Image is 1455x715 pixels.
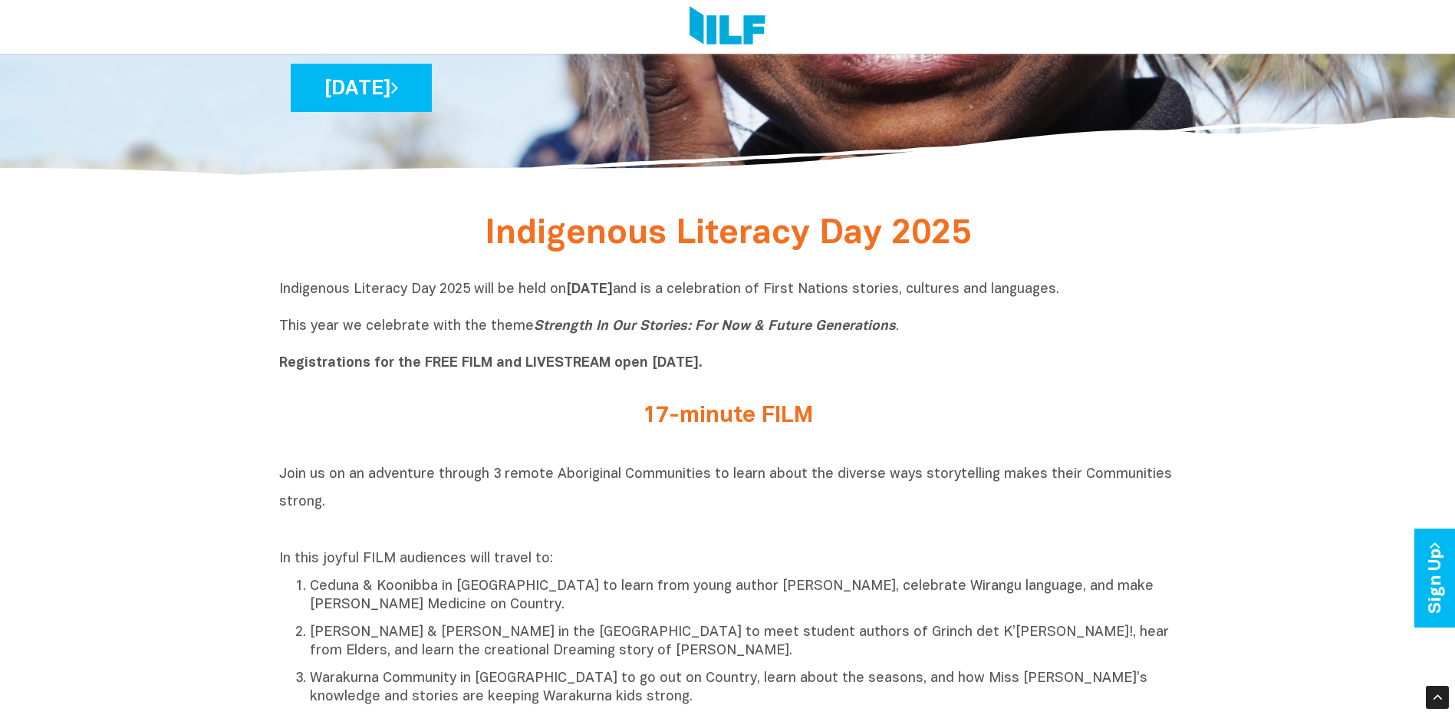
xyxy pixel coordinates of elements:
[279,281,1177,373] p: Indigenous Literacy Day 2025 will be held on and is a celebration of First Nations stories, cultu...
[310,670,1177,707] p: Warakurna Community in [GEOGRAPHIC_DATA] to go out on Country, learn about the seasons, and how M...
[279,468,1172,509] span: Join us on an adventure through 3 remote Aboriginal Communities to learn about the diverse ways s...
[440,404,1016,429] h2: 17-minute FILM
[291,64,432,112] a: [DATE]
[534,320,896,333] i: Strength In Our Stories: For Now & Future Generations
[1426,686,1449,709] div: Scroll Back to Top
[690,6,765,48] img: Logo
[485,219,971,250] span: Indigenous Literacy Day 2025
[279,357,703,370] b: Registrations for the FREE FILM and LIVESTREAM open [DATE].
[279,550,1177,568] p: In this joyful FILM audiences will travel to:
[310,578,1177,615] p: Ceduna & Koonibba in [GEOGRAPHIC_DATA] to learn from young author [PERSON_NAME], celebrate Wirang...
[310,624,1177,661] p: [PERSON_NAME] & [PERSON_NAME] in the [GEOGRAPHIC_DATA] to meet student authors of Grinch det K’[P...
[566,283,613,296] b: [DATE]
